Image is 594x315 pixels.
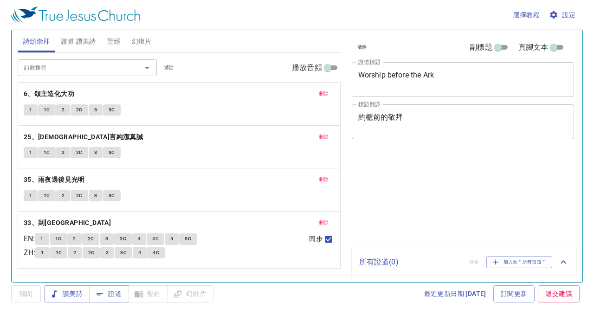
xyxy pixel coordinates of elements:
button: 3C [115,247,132,258]
span: 2 [62,106,65,114]
button: 刪除 [314,174,335,185]
button: 1C [38,147,56,158]
button: 選擇教程 [510,6,544,24]
button: 33、到[GEOGRAPHIC_DATA] [24,217,113,229]
span: 2C [76,148,83,157]
span: 3C [120,249,127,257]
button: 3 [89,190,103,201]
button: 2 [56,147,70,158]
button: 4 [133,247,147,258]
button: 讚美詩 [44,285,90,302]
p: EN : [24,233,35,244]
button: 設定 [547,6,579,24]
a: 訂閱更新 [493,285,535,302]
button: 清除 [352,42,373,53]
img: True Jesus Church [11,6,140,23]
span: 4C [153,249,159,257]
span: 1C [44,148,50,157]
button: 1C [38,190,56,201]
span: 設定 [551,9,575,21]
span: 1 [29,106,32,114]
span: 2C [88,249,95,257]
b: 33、到[GEOGRAPHIC_DATA] [24,217,111,229]
button: 1C [38,104,56,116]
span: 1 [40,235,43,243]
button: 3C [114,233,132,244]
button: 4C [147,233,164,244]
span: 刪除 [319,219,329,227]
button: 2C [71,104,88,116]
button: 1 [24,104,38,116]
b: 25、[DEMOGRAPHIC_DATA]言純潔真誠 [24,131,143,143]
textarea: Worship before the Ark [358,71,568,88]
button: 1 [35,247,49,258]
button: Open [141,61,154,74]
span: 訂閱更新 [501,288,528,300]
span: 清除 [164,64,174,72]
span: 3C [109,192,115,200]
button: 加入至＂所有證道＂ [486,256,553,268]
span: 2C [76,192,83,200]
button: 3 [89,147,103,158]
p: 所有證道 ( 0 ) [359,257,462,268]
span: 同步 [309,234,322,244]
button: 2 [68,247,82,258]
span: 2 [62,192,65,200]
button: 3C [103,190,121,201]
p: ZH : [24,247,35,258]
span: 2 [73,249,76,257]
button: 1 [35,233,49,244]
span: 3 [106,249,109,257]
button: 1 [24,190,38,201]
span: 3C [109,106,115,114]
button: 2 [67,233,81,244]
span: 5C [185,235,191,243]
button: 刪除 [314,88,335,99]
button: 3 [89,104,103,116]
span: 2 [62,148,65,157]
button: 6、頌主造化大功 [24,88,76,100]
span: 刪除 [319,90,329,98]
span: 3C [109,148,115,157]
button: 2 [56,104,70,116]
span: 4 [138,249,141,257]
b: 35、雨夜過後見光明 [24,174,85,186]
span: 頁腳文本 [518,42,549,53]
span: 4 [138,235,141,243]
span: 3 [94,148,97,157]
button: 1 [24,147,38,158]
button: 刪除 [314,217,335,228]
span: 遞交建議 [545,288,572,300]
span: 3C [120,235,126,243]
button: 35、雨夜過後見光明 [24,174,86,186]
button: 3C [103,147,121,158]
div: 所有證道(0)清除加入至＂所有證道＂ [352,247,577,277]
button: 4C [147,247,165,258]
button: 4 [132,233,146,244]
span: 讚美詩 [52,288,83,300]
span: 聖經 [107,36,121,47]
button: 清除 [159,62,180,73]
span: 1C [56,249,62,257]
button: 2 [56,190,70,201]
span: 詩頌崇拜 [23,36,50,47]
span: 2C [76,106,83,114]
button: 2C [82,233,100,244]
button: 2C [71,190,88,201]
span: 證道 讚美詩 [61,36,96,47]
span: 2C [88,235,94,243]
span: 2 [73,235,76,243]
span: 證道 [97,288,122,300]
button: 3C [103,104,121,116]
button: 1C [50,247,68,258]
span: 1 [29,192,32,200]
span: 3 [105,235,108,243]
span: 1 [41,249,44,257]
iframe: from-child [348,149,531,244]
button: 1C [50,233,67,244]
button: 2C [71,147,88,158]
b: 6、頌主造化大功 [24,88,74,100]
span: 1C [44,192,50,200]
button: 3 [100,233,114,244]
button: 證道 [90,285,129,302]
